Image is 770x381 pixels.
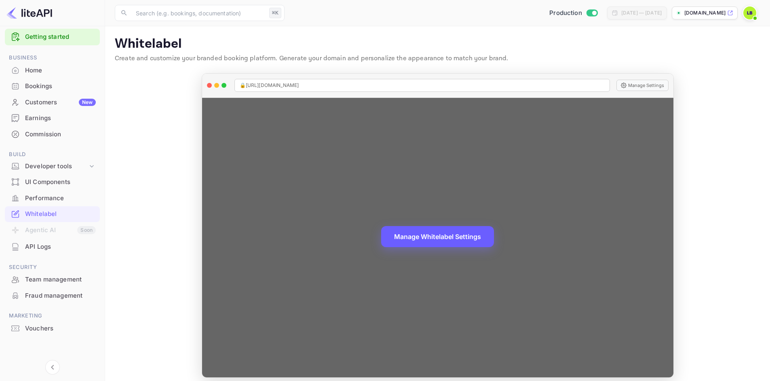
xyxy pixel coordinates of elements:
[5,78,100,93] a: Bookings
[5,78,100,94] div: Bookings
[5,321,100,336] a: Vouchers
[45,360,60,375] button: Collapse navigation
[5,174,100,189] a: UI Components
[616,80,669,91] button: Manage Settings
[25,275,96,284] div: Team management
[25,32,96,42] a: Getting started
[5,321,100,337] div: Vouchers
[25,194,96,203] div: Performance
[621,9,662,17] div: [DATE] — [DATE]
[25,82,96,91] div: Bookings
[25,324,96,333] div: Vouchers
[5,288,100,303] a: Fraud management
[5,110,100,126] div: Earnings
[5,311,100,320] span: Marketing
[240,82,299,89] span: 🔒 [URL][DOMAIN_NAME]
[5,272,100,288] div: Team management
[381,226,494,247] button: Manage Whitelabel Settings
[25,162,88,171] div: Developer tools
[5,110,100,125] a: Earnings
[5,63,100,78] a: Home
[25,291,96,301] div: Fraud management
[5,206,100,221] a: Whitelabel
[115,54,760,63] p: Create and customize your branded booking platform. Generate your domain and personalize the appe...
[5,95,100,110] a: CustomersNew
[5,239,100,254] a: API Logs
[5,206,100,222] div: Whitelabel
[25,114,96,123] div: Earnings
[25,130,96,139] div: Commission
[743,6,756,19] img: Lipi Begum
[5,150,100,159] span: Build
[5,127,100,142] a: Commission
[131,5,266,21] input: Search (e.g. bookings, documentation)
[5,53,100,62] span: Business
[6,6,52,19] img: LiteAPI logo
[25,210,96,219] div: Whitelabel
[25,178,96,187] div: UI Components
[5,174,100,190] div: UI Components
[79,99,96,106] div: New
[5,190,100,205] a: Performance
[5,263,100,272] span: Security
[684,9,726,17] p: [DOMAIN_NAME]
[269,8,281,18] div: ⌘K
[5,159,100,174] div: Developer tools
[25,98,96,107] div: Customers
[25,66,96,75] div: Home
[549,8,582,18] span: Production
[5,29,100,45] div: Getting started
[5,95,100,110] div: CustomersNew
[115,36,760,52] p: Whitelabel
[25,242,96,252] div: API Logs
[5,127,100,142] div: Commission
[5,190,100,206] div: Performance
[5,272,100,287] a: Team management
[546,8,601,18] div: Switch to Sandbox mode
